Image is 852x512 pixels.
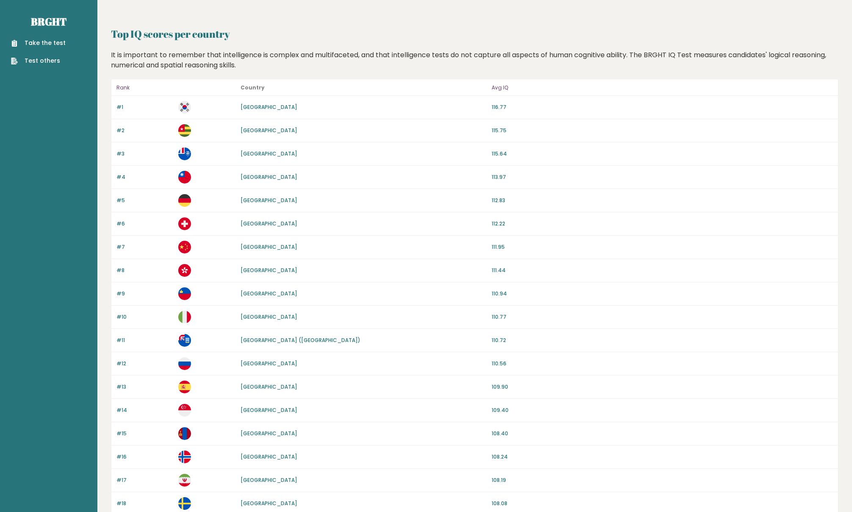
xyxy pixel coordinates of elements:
[492,337,833,344] p: 110.72
[108,50,842,70] div: It is important to remember that intelligence is complex and multifaceted, and that intelligence ...
[111,26,838,42] h2: Top IQ scores per country
[178,101,191,114] img: kr.svg
[178,334,191,347] img: fk.svg
[492,103,833,111] p: 116.77
[241,267,297,274] a: [GEOGRAPHIC_DATA]
[492,290,833,298] p: 110.94
[116,83,173,93] p: Rank
[492,453,833,461] p: 108.24
[241,360,297,367] a: [GEOGRAPHIC_DATA]
[241,383,297,390] a: [GEOGRAPHIC_DATA]
[492,360,833,367] p: 110.56
[241,476,297,484] a: [GEOGRAPHIC_DATA]
[116,220,173,228] p: #6
[492,243,833,251] p: 111.95
[178,194,191,207] img: de.svg
[178,217,191,230] img: ch.svg
[241,103,297,111] a: [GEOGRAPHIC_DATA]
[116,453,173,461] p: #16
[241,84,265,91] b: Country
[178,404,191,417] img: sg.svg
[116,313,173,321] p: #10
[178,287,191,300] img: li.svg
[116,127,173,134] p: #2
[178,311,191,323] img: it.svg
[116,476,173,484] p: #17
[241,313,297,320] a: [GEOGRAPHIC_DATA]
[492,220,833,228] p: 112.22
[492,150,833,158] p: 115.64
[116,383,173,391] p: #13
[178,171,191,184] img: tw.svg
[116,243,173,251] p: #7
[11,39,66,47] a: Take the test
[116,406,173,414] p: #14
[241,173,297,181] a: [GEOGRAPHIC_DATA]
[31,15,66,28] a: Brght
[241,430,297,437] a: [GEOGRAPHIC_DATA]
[492,127,833,134] p: 115.75
[116,337,173,344] p: #11
[116,197,173,204] p: #5
[178,474,191,487] img: ir.svg
[178,497,191,510] img: se.svg
[241,243,297,250] a: [GEOGRAPHIC_DATA]
[178,147,191,160] img: tf.svg
[241,406,297,414] a: [GEOGRAPHIC_DATA]
[178,451,191,463] img: no.svg
[116,500,173,507] p: #18
[241,290,297,297] a: [GEOGRAPHIC_DATA]
[178,264,191,277] img: hk.svg
[241,220,297,227] a: [GEOGRAPHIC_DATA]
[116,173,173,181] p: #4
[492,197,833,204] p: 112.83
[492,406,833,414] p: 109.40
[116,103,173,111] p: #1
[116,150,173,158] p: #3
[241,127,297,134] a: [GEOGRAPHIC_DATA]
[241,150,297,157] a: [GEOGRAPHIC_DATA]
[178,427,191,440] img: mn.svg
[178,124,191,137] img: tg.svg
[116,290,173,298] p: #9
[492,173,833,181] p: 113.97
[492,430,833,437] p: 108.40
[492,313,833,321] p: 110.77
[492,267,833,274] p: 111.44
[492,383,833,391] p: 109.90
[116,360,173,367] p: #12
[241,337,360,344] a: [GEOGRAPHIC_DATA] ([GEOGRAPHIC_DATA])
[492,500,833,507] p: 108.08
[178,241,191,253] img: cn.svg
[492,476,833,484] p: 108.19
[178,357,191,370] img: ru.svg
[492,83,833,93] p: Avg IQ
[241,197,297,204] a: [GEOGRAPHIC_DATA]
[178,381,191,393] img: es.svg
[116,430,173,437] p: #15
[116,267,173,274] p: #8
[241,500,297,507] a: [GEOGRAPHIC_DATA]
[241,453,297,460] a: [GEOGRAPHIC_DATA]
[11,56,66,65] a: Test others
